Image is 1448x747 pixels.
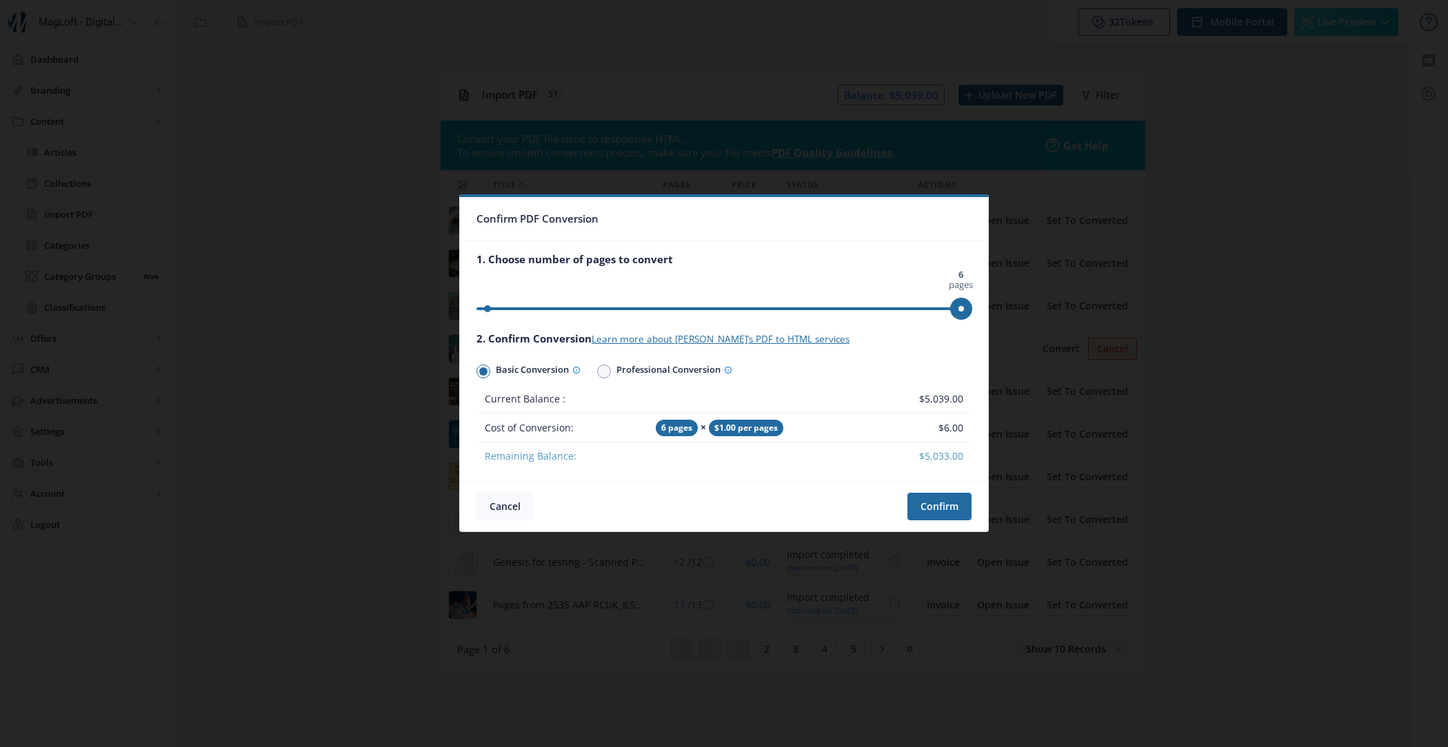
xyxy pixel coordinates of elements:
[476,307,972,310] ngx-slider: ngx-slider
[476,331,972,346] div: 2. Confirm Conversion
[611,361,732,381] span: Professional Conversion
[476,442,647,470] td: Remaining Balance:
[476,413,647,442] td: Cost of Conversion:
[907,493,972,520] button: Confirm
[876,413,972,442] td: $6.00
[876,442,972,470] td: $5,033.00
[958,268,963,280] strong: 6
[460,197,988,241] nb-card-header: Confirm PDF Conversion
[950,298,972,320] span: ngx-slider
[701,420,706,433] strong: ×
[876,385,972,413] td: $5,039.00
[476,493,534,520] button: Cancel
[490,361,581,381] span: Basic Conversion
[592,333,849,345] a: Learn more about [PERSON_NAME]’s PDF to HTML services
[656,420,698,436] span: 6 pages
[476,385,647,413] td: Current Balance :
[947,269,975,291] span: pages
[476,252,972,266] div: 1. Choose number of pages to convert
[709,420,783,436] span: $1.00 per pages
